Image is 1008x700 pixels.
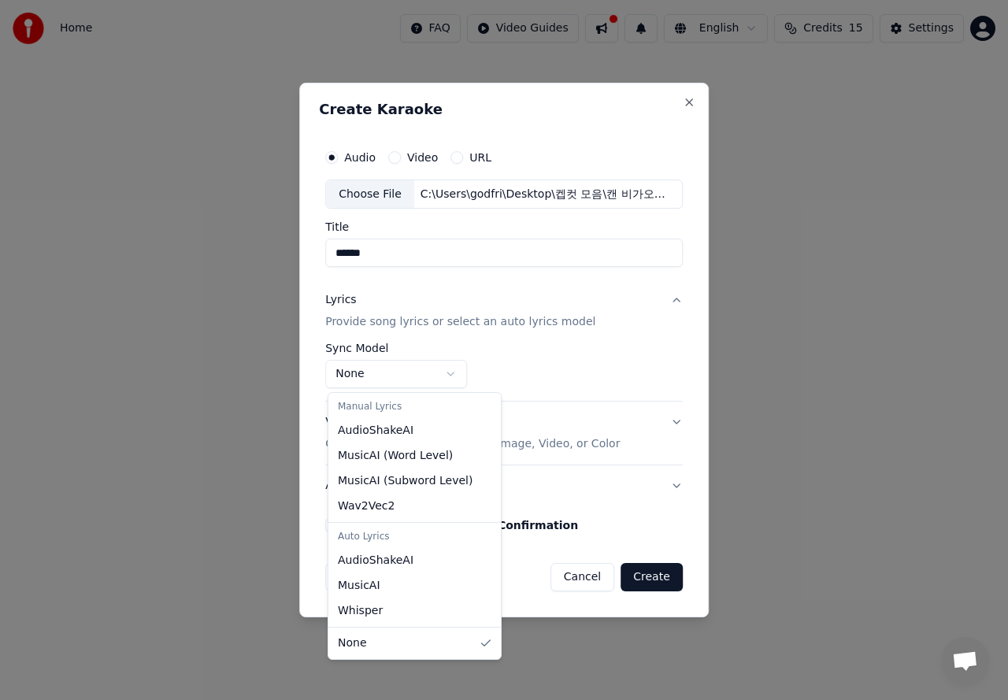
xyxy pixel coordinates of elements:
[338,553,413,569] span: AudioShakeAI
[338,448,453,464] span: MusicAI ( Word Level )
[332,396,498,418] div: Manual Lyrics
[338,473,472,489] span: MusicAI ( Subword Level )
[338,578,380,594] span: MusicAI
[332,526,498,548] div: Auto Lyrics
[338,498,395,514] span: Wav2Vec2
[338,635,367,651] span: None
[338,603,383,619] span: Whisper
[338,423,413,439] span: AudioShakeAI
